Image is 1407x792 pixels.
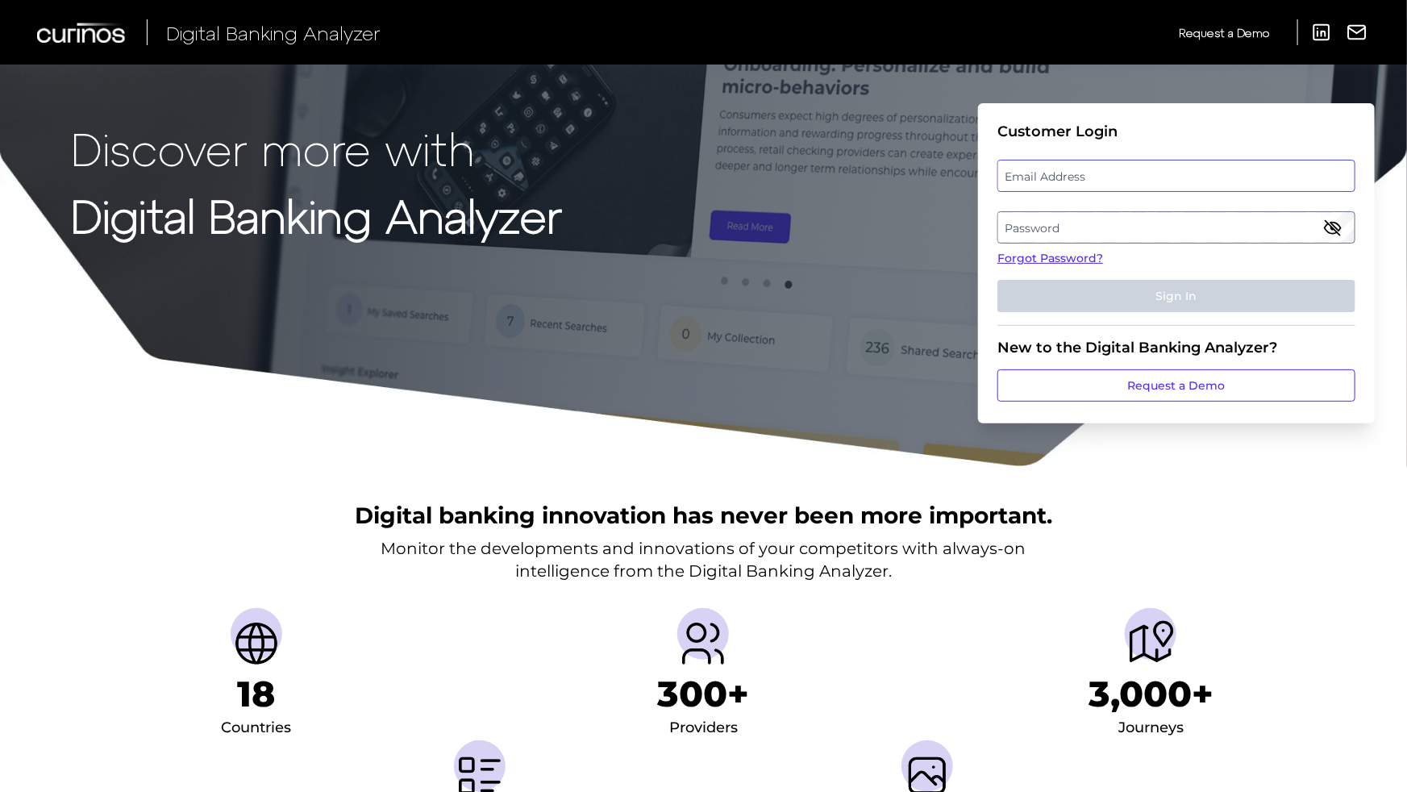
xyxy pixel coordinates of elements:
label: Password [998,213,1354,242]
img: Journeys [1125,618,1176,669]
a: Forgot Password? [997,250,1355,267]
p: Monitor the developments and innovations of your competitors with always-on intelligence from the... [381,537,1026,582]
label: Email Address [998,161,1354,190]
a: Request a Demo [1179,19,1269,46]
a: Request a Demo [997,369,1355,402]
span: Request a Demo [1179,26,1269,40]
h1: 18 [237,673,275,715]
div: Customer Login [997,123,1355,140]
h1: 300+ [657,673,749,715]
div: New to the Digital Banking Analyzer? [997,339,1355,356]
strong: Digital Banking Analyzer [71,188,562,242]
img: Providers [677,618,729,669]
div: Journeys [1118,715,1184,741]
div: Countries [221,715,291,741]
p: Discover more with [71,123,562,173]
div: Providers [669,715,738,741]
h2: Digital banking innovation has never been more important. [355,500,1052,531]
span: Digital Banking Analyzer [166,21,381,44]
h1: 3,000+ [1089,673,1213,715]
img: Countries [231,618,282,669]
img: Curinos [37,23,127,43]
button: Sign In [997,280,1355,312]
